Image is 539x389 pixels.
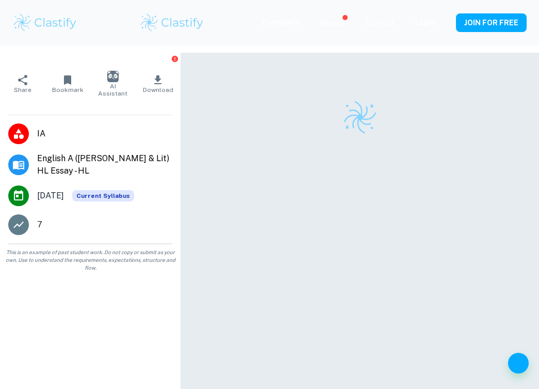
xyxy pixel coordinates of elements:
button: JOIN FOR FREE [456,13,527,32]
p: 7 [37,219,42,231]
span: IA [37,128,172,140]
button: Download [136,69,181,98]
a: Schools [366,19,395,27]
span: English A ([PERSON_NAME] & Lit) HL Essay - HL [37,152,172,177]
span: [DATE] [37,190,64,202]
p: Review [320,18,345,29]
img: Clastify logo [342,99,378,135]
div: This exemplar is based on the current syllabus. Feel free to refer to it for inspiration/ideas wh... [72,190,134,201]
button: Report issue [171,55,178,63]
a: Login [415,19,435,27]
img: AI Assistant [107,71,119,82]
button: Bookmark [45,69,91,98]
span: This is an example of past student work. Do not copy or submit as your own. Use to understand the... [4,248,176,272]
img: Clastify logo [139,12,205,33]
p: Exemplars [262,17,300,28]
button: AI Assistant [90,69,136,98]
span: Share [14,86,31,94]
span: Download [143,86,173,94]
button: Help and Feedback [508,353,529,374]
span: AI Assistant [96,83,129,97]
span: Bookmark [52,86,84,94]
img: Clastify logo [12,12,78,33]
span: Current Syllabus [72,190,134,201]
